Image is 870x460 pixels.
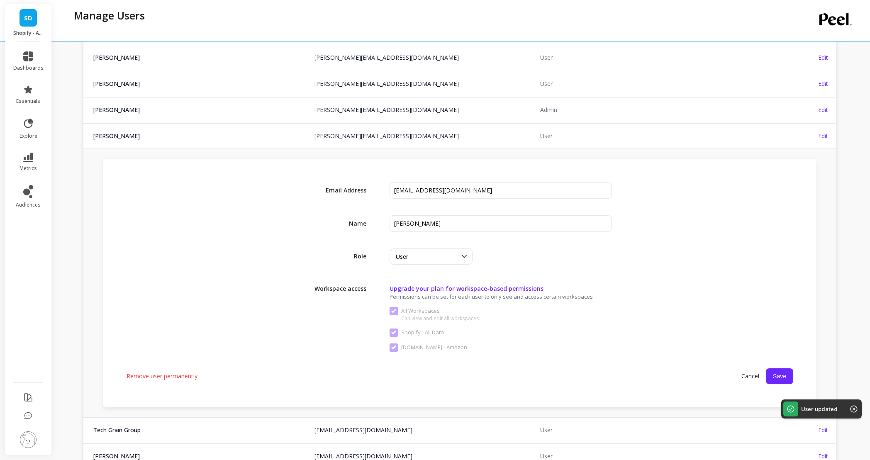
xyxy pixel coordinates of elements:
[13,30,44,37] p: Shopify - All Data
[535,417,761,443] td: User
[20,431,37,448] img: profile picture
[818,452,828,460] span: Edit
[535,71,761,96] td: User
[93,80,305,88] span: [PERSON_NAME]
[16,98,40,105] span: essentials
[818,80,828,88] span: Edit
[535,45,761,70] td: User
[390,285,612,293] span: Upgrade your plan for workspace-based permissions
[314,132,459,140] a: [PERSON_NAME][EMAIL_ADDRESS][DOMAIN_NAME]
[818,426,828,434] span: Edit
[93,426,305,434] span: Tech Grain Group
[93,132,305,140] span: [PERSON_NAME]
[801,405,838,413] p: User updated
[13,65,44,71] span: dashboards
[535,97,761,122] td: Admin
[308,281,366,293] span: Workspace access
[308,186,366,195] span: Email Address
[390,182,612,199] input: name@example.com
[93,54,305,62] span: [PERSON_NAME]
[818,106,828,114] span: Edit
[535,123,761,148] td: User
[390,293,656,300] span: Permissions can be set for each user to only see and access certain workspaces
[93,106,305,114] span: [PERSON_NAME]
[16,202,41,208] span: audiences
[390,329,444,337] span: Shopify - All Data
[818,54,828,61] span: Edit
[314,452,412,460] a: [EMAIL_ADDRESS][DOMAIN_NAME]
[390,343,467,352] span: vsl3.com - Amazon
[19,165,37,172] span: metrics
[818,132,828,140] span: Edit
[308,252,366,260] span: Role
[308,219,366,228] span: Name
[314,106,459,114] a: [PERSON_NAME][EMAIL_ADDRESS][DOMAIN_NAME]
[127,372,197,380] span: Remove user permanently
[390,215,612,232] input: First Last
[735,369,766,384] span: Cancel
[19,133,37,139] span: explore
[766,368,793,384] button: Save
[396,253,408,260] span: User
[74,8,145,22] p: Manage Users
[314,80,459,88] a: [PERSON_NAME][EMAIL_ADDRESS][DOMAIN_NAME]
[314,426,412,434] a: [EMAIL_ADDRESS][DOMAIN_NAME]
[390,307,479,315] span: All Workspaces
[314,54,459,61] a: [PERSON_NAME][EMAIL_ADDRESS][DOMAIN_NAME]
[24,13,32,23] span: SD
